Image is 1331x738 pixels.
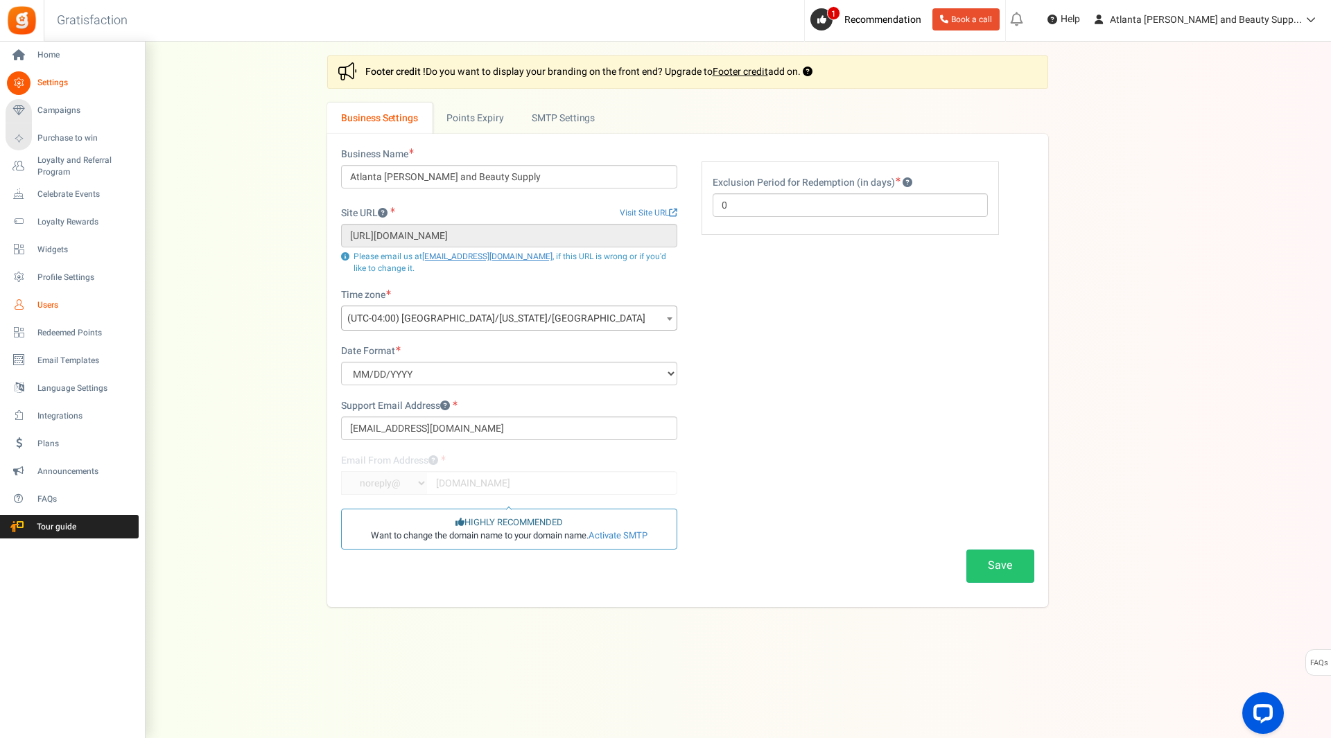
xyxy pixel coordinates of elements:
span: Want to change the domain name to your domain name. [371,529,647,543]
span: Widgets [37,244,134,256]
input: Your business name [341,165,677,188]
a: 1 Recommendation [810,8,927,30]
label: Support Email Address [341,399,458,413]
strong: Footer credit ! [365,64,426,79]
a: Language Settings [6,376,139,400]
a: Home [6,44,139,67]
h3: Gratisfaction [42,7,143,35]
span: Campaigns [37,105,134,116]
span: Home [37,49,134,61]
a: Points Expiry [433,103,518,134]
input: http://www.example.com [341,224,677,247]
label: Site URL [341,207,395,220]
span: Email Templates [37,355,134,367]
span: FAQs [37,493,134,505]
div: Do you want to display your branding on the front end? Upgrade to add on. [327,55,1048,89]
label: Date Format [341,344,401,358]
span: Tour guide [6,521,103,533]
span: Plans [37,438,134,450]
span: Language Settings [37,383,134,394]
a: Business Settings [327,103,433,134]
span: Loyalty and Referral Program [37,155,139,178]
span: (UTC-04:00) America/Kentucky/Louisville [342,306,677,331]
span: FAQs [1310,650,1328,676]
a: Email Templates [6,349,139,372]
span: Redeemed Points [37,327,134,339]
a: Purchase to win [6,127,139,150]
a: Visit Site URL [620,207,677,219]
a: Integrations [6,404,139,428]
a: Help [1042,8,1086,30]
span: Loyalty Rewards [37,216,134,228]
span: Atlanta [PERSON_NAME] and Beauty Supp... [1110,12,1302,27]
a: Profile Settings [6,265,139,289]
span: Settings [37,77,134,89]
a: Loyalty and Referral Program [6,155,139,178]
a: Widgets [6,238,139,261]
span: HIGHLY RECOMMENDED [455,516,563,529]
span: Profile Settings [37,272,134,283]
a: [EMAIL_ADDRESS][DOMAIN_NAME] [422,250,553,263]
input: support@yourdomain.com [341,416,677,440]
a: Celebrate Events [6,182,139,206]
span: 1 [827,6,840,20]
a: Users [6,293,139,317]
a: Book a call [932,8,1000,30]
label: Exclusion Period for Redemption (in days) [713,176,912,190]
span: Users [37,299,134,311]
span: Recommendation [844,12,921,27]
label: Time zone [341,288,391,302]
span: Help [1057,12,1080,26]
label: Business Name [341,148,414,161]
span: Integrations [37,410,134,422]
a: Redeemed Points [6,321,139,344]
a: Campaigns [6,99,139,123]
span: Announcements [37,466,134,477]
a: Plans [6,432,139,455]
button: Save [966,550,1034,582]
span: Celebrate Events [37,188,134,200]
a: Activate SMTP [589,529,647,542]
a: SMTP Settings [518,103,642,134]
a: Settings [6,71,139,95]
span: (UTC-04:00) America/Kentucky/Louisville [341,306,677,331]
p: Please email us at , if this URL is wrong or if you'd like to change it. [341,251,677,274]
a: Footer credit [713,64,768,79]
a: Announcements [6,459,139,483]
img: Gratisfaction [6,5,37,36]
a: FAQs [6,487,139,511]
span: Purchase to win [37,132,134,144]
a: Loyalty Rewards [6,210,139,234]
